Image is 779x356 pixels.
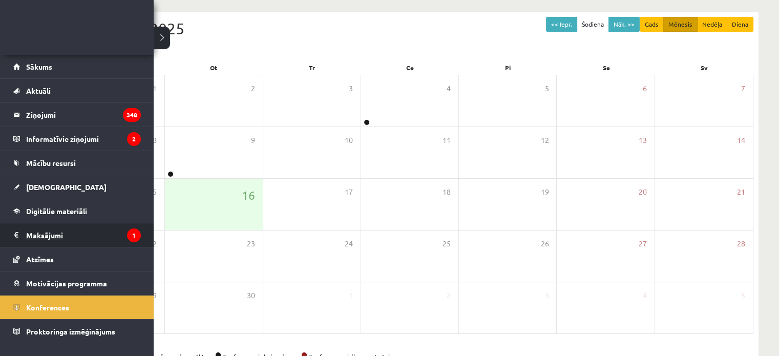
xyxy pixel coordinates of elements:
[123,108,141,122] i: 348
[26,206,87,216] span: Digitālie materiāli
[13,127,141,151] a: Informatīvie ziņojumi2
[546,17,577,32] button: << Iepr.
[251,135,255,146] span: 9
[13,296,141,319] a: Konferences
[544,83,549,94] span: 5
[13,320,141,343] a: Proktoringa izmēģinājums
[544,290,549,301] span: 3
[577,17,609,32] button: Šodiena
[540,238,549,249] span: 26
[26,327,115,336] span: Proktoringa izmēģinājums
[655,60,753,75] div: Sv
[459,60,557,75] div: Pi
[639,238,647,249] span: 27
[640,17,664,32] button: Gads
[13,151,141,175] a: Mācību resursi
[251,83,255,94] span: 2
[13,175,141,199] a: [DEMOGRAPHIC_DATA]
[443,238,451,249] span: 25
[26,86,51,95] span: Aktuāli
[345,238,353,249] span: 24
[247,238,255,249] span: 23
[13,55,141,78] a: Sākums
[643,83,647,94] span: 6
[737,186,745,198] span: 21
[153,83,157,94] span: 1
[443,186,451,198] span: 18
[26,255,54,264] span: Atzīmes
[349,83,353,94] span: 3
[447,83,451,94] span: 4
[242,186,255,204] span: 16
[13,271,141,295] a: Motivācijas programma
[737,135,745,146] span: 14
[443,135,451,146] span: 11
[26,279,107,288] span: Motivācijas programma
[26,127,141,151] legend: Informatīvie ziņojumi
[557,60,656,75] div: Se
[639,135,647,146] span: 13
[263,60,361,75] div: Tr
[13,223,141,247] a: Maksājumi1
[247,290,255,301] span: 30
[13,247,141,271] a: Atzīmes
[697,17,727,32] button: Nedēļa
[737,238,745,249] span: 28
[26,103,141,127] legend: Ziņojumi
[540,135,549,146] span: 12
[663,17,698,32] button: Mēnesis
[349,290,353,301] span: 1
[26,303,69,312] span: Konferences
[608,17,640,32] button: Nāk. >>
[345,135,353,146] span: 10
[13,79,141,102] a: Aktuāli
[26,62,52,71] span: Sākums
[345,186,353,198] span: 17
[13,199,141,223] a: Digitālie materiāli
[26,158,76,167] span: Mācību resursi
[153,135,157,146] span: 8
[13,103,141,127] a: Ziņojumi348
[741,83,745,94] span: 7
[127,228,141,242] i: 1
[643,290,647,301] span: 4
[26,182,107,192] span: [DEMOGRAPHIC_DATA]
[447,290,451,301] span: 2
[127,132,141,146] i: 2
[741,290,745,301] span: 5
[11,18,93,44] a: Rīgas 1. Tālmācības vidusskola
[165,60,263,75] div: Ot
[639,186,647,198] span: 20
[727,17,753,32] button: Diena
[67,17,753,40] div: Septembris 2025
[361,60,459,75] div: Ce
[540,186,549,198] span: 19
[26,223,141,247] legend: Maksājumi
